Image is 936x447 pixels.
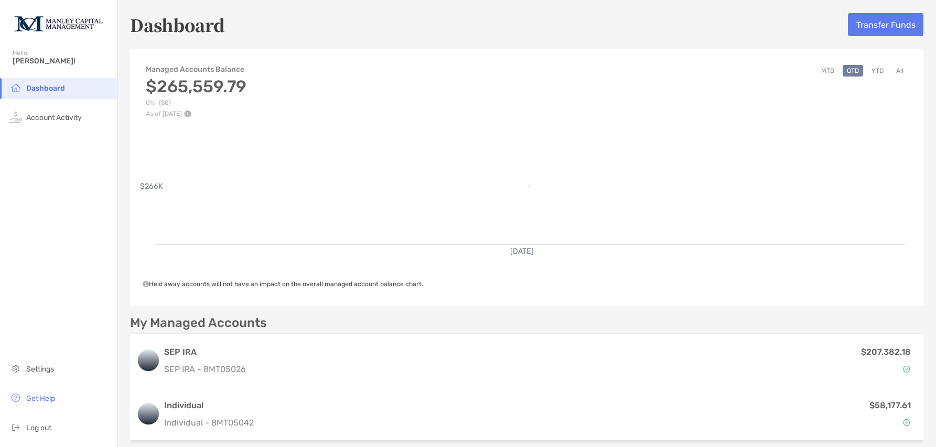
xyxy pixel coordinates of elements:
img: Account Status icon [903,419,910,426]
img: get-help icon [9,391,22,404]
img: logout icon [9,421,22,433]
span: Account Activity [26,113,82,122]
img: Zoe Logo [13,4,104,42]
h3: SEP IRA [164,346,246,358]
img: Account Status icon [903,365,910,373]
h3: Individual [164,399,254,412]
img: household icon [9,81,22,94]
button: YTD [867,65,888,77]
img: logo account [138,350,159,371]
text: $266K [140,182,163,191]
p: SEP IRA - 8MT05026 [164,363,246,376]
img: settings icon [9,362,22,375]
span: [PERSON_NAME]! [13,57,111,66]
span: Settings [26,365,54,374]
h4: Managed Accounts Balance [146,65,246,74]
span: Held away accounts will not have an impact on the overall managed account balance chart. [143,280,423,288]
span: Dashboard [26,84,65,93]
span: Log out [26,423,51,432]
span: Get Help [26,394,55,403]
h5: Dashboard [130,13,225,37]
span: 0% [146,99,155,107]
p: My Managed Accounts [130,317,267,330]
img: logo account [138,404,159,424]
p: $207,382.18 [861,345,911,358]
p: Individual - 8MT05042 [164,416,254,429]
img: Performance Info [184,110,191,117]
p: $58,177.61 [869,399,911,412]
h3: $265,559.79 [146,77,246,96]
span: ($0) [159,99,171,107]
button: QTD [843,65,863,77]
button: All [892,65,908,77]
p: As of [DATE] [146,110,246,117]
button: MTD [817,65,838,77]
text: [DATE] [511,247,534,256]
button: Transfer Funds [848,13,923,36]
img: activity icon [9,111,22,123]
